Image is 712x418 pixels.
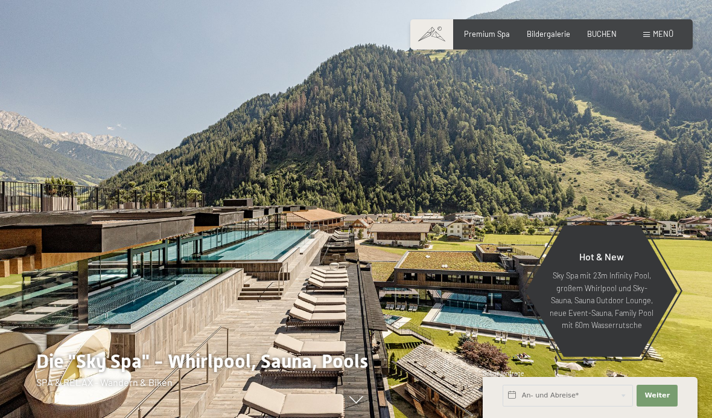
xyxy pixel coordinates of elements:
[549,269,654,331] p: Sky Spa mit 23m Infinity Pool, großem Whirlpool und Sky-Sauna, Sauna Outdoor Lounge, neue Event-S...
[579,251,624,262] span: Hot & New
[587,29,617,39] a: BUCHEN
[527,29,570,39] a: Bildergalerie
[525,225,678,358] a: Hot & New Sky Spa mit 23m Infinity Pool, großem Whirlpool und Sky-Sauna, Sauna Outdoor Lounge, ne...
[483,370,524,377] span: Schnellanfrage
[653,29,673,39] span: Menü
[464,29,510,39] a: Premium Spa
[637,385,678,407] button: Weiter
[644,391,670,400] span: Weiter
